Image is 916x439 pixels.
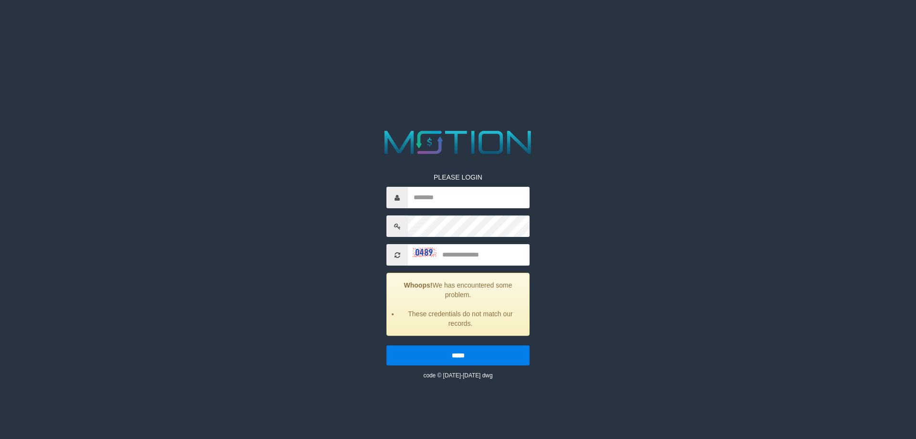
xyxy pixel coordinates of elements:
[423,372,492,379] small: code © [DATE]-[DATE] dwg
[404,281,433,289] strong: Whoops!
[386,273,530,336] div: We has encountered some problem.
[378,127,538,158] img: MOTION_logo.png
[386,172,530,182] p: PLEASE LOGIN
[413,247,437,257] img: captcha
[399,309,522,328] li: These credentials do not match our records.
